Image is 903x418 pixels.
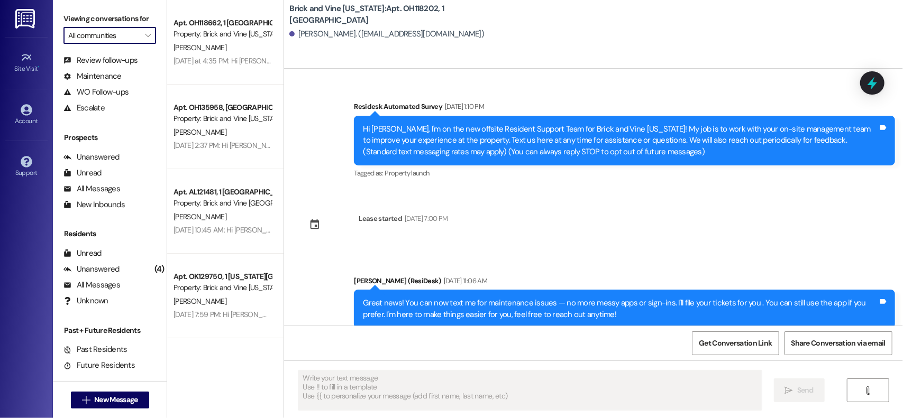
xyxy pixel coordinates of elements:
[63,183,120,194] div: All Messages
[174,43,226,52] span: [PERSON_NAME]
[63,152,120,163] div: Unanswered
[174,29,271,40] div: Property: Brick and Vine [US_STATE]
[174,113,271,124] div: Property: Brick and Vine [US_STATE]
[692,331,779,355] button: Get Conversation Link
[152,261,167,277] div: (4)
[53,228,167,239] div: Residents
[174,212,226,221] span: [PERSON_NAME]
[63,295,108,306] div: Unknown
[82,396,90,404] i: 
[864,386,872,395] i: 
[442,101,484,112] div: [DATE] 1:10 PM
[174,198,271,209] div: Property: Brick and Vine [GEOGRAPHIC_DATA]
[63,344,127,355] div: Past Residents
[63,280,120,291] div: All Messages
[63,103,105,114] div: Escalate
[289,3,501,26] b: Brick and Vine [US_STATE]: Apt. OH118202, 1 [GEOGRAPHIC_DATA]
[174,141,897,150] div: [DATE] 2:37 PM: Hi [PERSON_NAME] , thank you for bringing this important matter to our attention....
[63,71,122,82] div: Maintenance
[289,29,484,40] div: [PERSON_NAME]. ([EMAIL_ADDRESS][DOMAIN_NAME])
[68,27,139,44] input: All communities
[774,378,825,402] button: Send
[145,31,151,40] i: 
[71,392,149,408] button: New Message
[354,165,895,181] div: Tagged as:
[385,169,429,178] span: Property launch
[791,338,886,349] span: Share Conversation via email
[53,325,167,336] div: Past + Future Residents
[363,124,878,157] div: Hi [PERSON_NAME], I'm on the new offsite Resident Support Team for Brick and Vine [US_STATE]! My ...
[63,248,102,259] div: Unread
[174,225,902,235] div: [DATE] 10:45 AM: Hi [PERSON_NAME] , thank you for bringing this important matter to our attention...
[63,264,120,275] div: Unanswered
[63,168,102,179] div: Unread
[53,132,167,143] div: Prospects
[359,213,402,224] div: Lease started
[174,127,226,137] span: [PERSON_NAME]
[797,385,814,396] span: Send
[174,296,226,306] span: [PERSON_NAME]
[63,360,135,371] div: Future Residents
[15,9,37,29] img: ResiDesk Logo
[174,271,271,282] div: Apt. OK129750, 1 [US_STATE][GEOGRAPHIC_DATA]
[5,101,48,129] a: Account
[174,310,898,319] div: [DATE] 7:59 PM: Hi [PERSON_NAME] , thank you for bringing this important matter to our attention....
[94,394,138,405] span: New Message
[699,338,772,349] span: Get Conversation Link
[441,275,487,286] div: [DATE] 11:06 AM
[785,386,793,395] i: 
[785,331,892,355] button: Share Conversation via email
[174,17,271,29] div: Apt. OH118662, 1 [GEOGRAPHIC_DATA]
[354,101,895,116] div: Residesk Automated Survey
[63,11,156,27] label: Viewing conversations for
[174,187,271,198] div: Apt. AL121481, 1 [GEOGRAPHIC_DATA]
[63,55,138,66] div: Review follow-ups
[174,102,271,113] div: Apt. OH135958, [GEOGRAPHIC_DATA]
[174,282,271,293] div: Property: Brick and Vine [US_STATE][GEOGRAPHIC_DATA]
[63,87,129,98] div: WO Follow-ups
[354,275,895,290] div: [PERSON_NAME] (ResiDesk)
[38,63,40,71] span: •
[5,49,48,77] a: Site Visit •
[63,199,125,210] div: New Inbounds
[363,298,878,320] div: Great news! You can now text me for maintenance issues — no more messy apps or sign-ins. I'll fil...
[402,213,448,224] div: [DATE] 7:00 PM
[5,153,48,181] a: Support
